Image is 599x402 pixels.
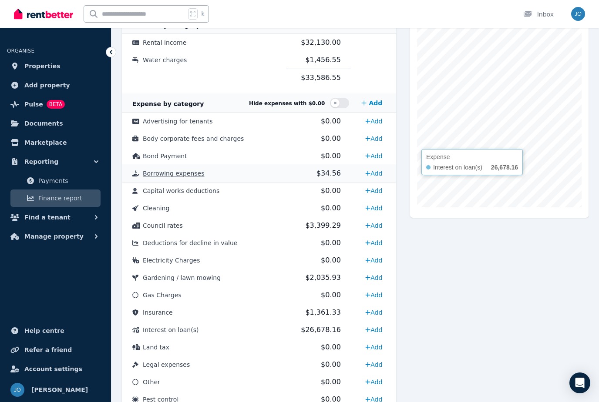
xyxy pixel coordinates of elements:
a: Documents [7,115,104,132]
span: Finance report [38,193,97,203]
span: $0.00 [321,186,341,195]
button: Find a tenant [7,209,104,226]
span: Deductions for decline in value [143,239,237,246]
span: $33,586.55 [301,73,341,82]
span: Marketplace [24,137,67,148]
span: Interest on loan(s) [143,326,199,333]
span: Council rates [143,222,183,229]
a: Add [362,132,386,146]
span: Advertising for tenants [143,118,213,125]
span: Account settings [24,364,82,374]
span: Water charges [143,56,187,63]
span: $0.00 [321,204,341,212]
a: Add [362,166,386,180]
span: $0.00 [321,239,341,247]
a: Add [362,358,386,372]
a: Finance report [10,189,101,207]
span: $0.00 [321,256,341,264]
a: Add [362,288,386,302]
span: Hide expenses with $0.00 [249,100,325,106]
span: $2,035.93 [305,273,340,282]
div: Inbox [523,10,554,19]
span: $0.00 [321,343,341,351]
span: Borrowing expenses [143,170,204,177]
span: Find a tenant [24,212,71,223]
a: PulseBETA [7,96,104,113]
a: Add [362,271,386,285]
span: $0.00 [321,291,341,299]
span: Bond Payment [143,153,187,159]
a: Add [362,340,386,354]
span: $0.00 [321,360,341,369]
a: Add [362,201,386,215]
span: Gardening / lawn mowing [143,274,221,281]
a: Add [362,114,386,128]
span: Electricity Charges [143,257,200,264]
span: Help centre [24,326,64,336]
span: $0.00 [321,134,341,143]
a: Help centre [7,322,104,339]
span: Properties [24,61,61,71]
span: Other [143,379,160,385]
img: Josey Oldfield [10,383,24,397]
a: Add [362,375,386,389]
span: Legal expenses [143,361,190,368]
span: $34.56 [316,169,341,177]
span: Reporting [24,156,58,167]
span: $0.00 [321,117,341,125]
span: ORGANISE [7,48,34,54]
img: Josey Oldfield [571,7,585,21]
span: $0.00 [321,152,341,160]
span: Body corporate fees and charges [143,135,244,142]
a: Add [362,236,386,250]
span: $0.00 [321,378,341,386]
span: k [201,10,204,17]
span: Add property [24,80,70,90]
a: Add [362,149,386,163]
span: $32,130.00 [301,38,341,47]
span: Payments [38,176,97,186]
span: $26,678.16 [301,326,341,334]
a: Refer a friend [7,341,104,359]
a: Add [358,94,386,112]
span: $1,456.55 [305,56,340,64]
span: Capital works deductions [143,187,219,194]
button: Reporting [7,153,104,170]
span: Insurance [143,309,173,316]
a: Marketplace [7,134,104,151]
a: Add [362,253,386,267]
a: Add [362,184,386,198]
a: Account settings [7,360,104,378]
span: Manage property [24,231,84,242]
span: [PERSON_NAME] [31,385,88,395]
a: Properties [7,57,104,75]
a: Add property [7,76,104,94]
span: Gas Charges [143,292,182,299]
span: Documents [24,118,63,129]
span: BETA [47,100,65,109]
span: Rental income [143,39,186,46]
img: RentBetter [14,7,73,20]
button: Manage property [7,228,104,245]
span: Expense by category [132,100,204,107]
span: $3,399.29 [305,221,340,229]
div: Open Intercom Messenger [569,372,590,393]
span: $1,361.33 [305,308,340,316]
span: Cleaning [143,205,169,212]
a: Add [362,306,386,319]
a: Payments [10,172,101,189]
span: Refer a friend [24,345,72,355]
span: Land tax [143,344,169,351]
a: Add [362,323,386,337]
span: Pulse [24,99,43,110]
a: Add [362,219,386,233]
